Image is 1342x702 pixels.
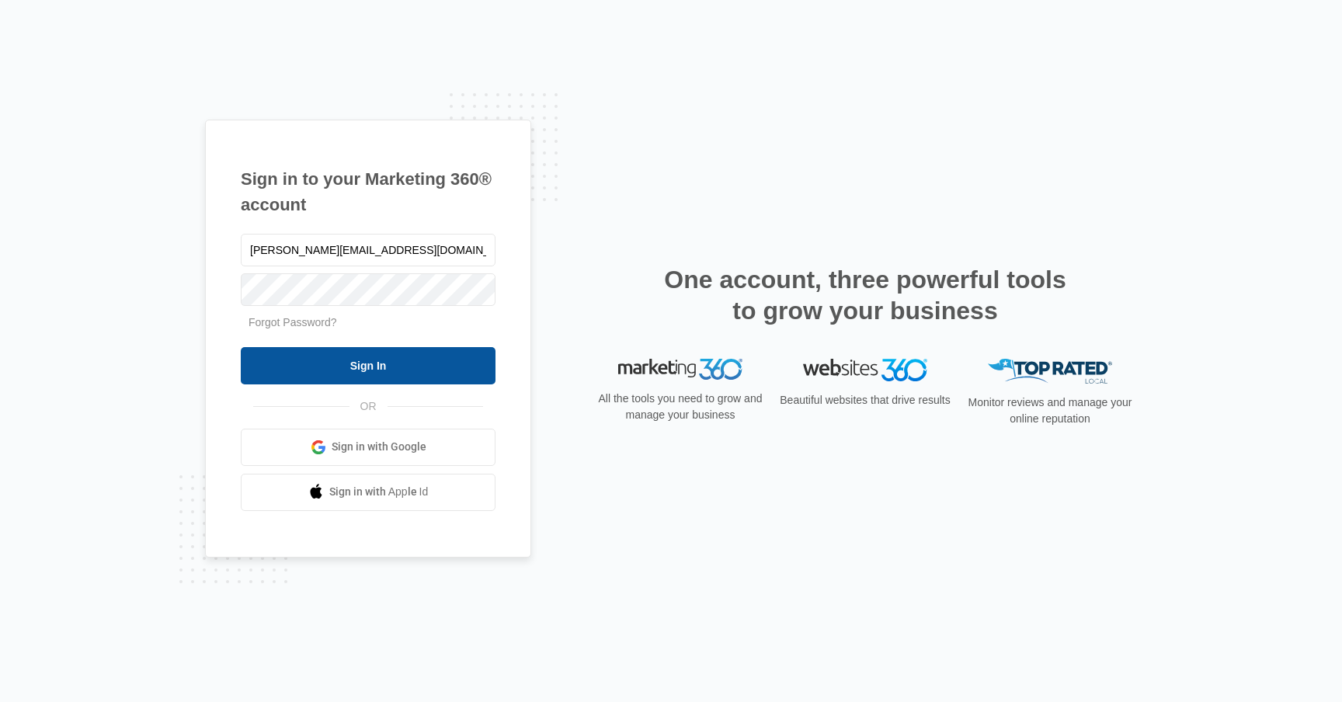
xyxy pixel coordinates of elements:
[241,474,495,511] a: Sign in with Apple Id
[618,359,742,381] img: Marketing 360
[329,484,429,500] span: Sign in with Apple Id
[778,392,952,408] p: Beautiful websites that drive results
[593,391,767,423] p: All the tools you need to grow and manage your business
[249,316,337,328] a: Forgot Password?
[803,359,927,381] img: Websites 360
[988,359,1112,384] img: Top Rated Local
[332,439,426,455] span: Sign in with Google
[241,234,495,266] input: Email
[963,394,1137,427] p: Monitor reviews and manage your online reputation
[241,166,495,217] h1: Sign in to your Marketing 360® account
[241,429,495,466] a: Sign in with Google
[659,264,1071,326] h2: One account, three powerful tools to grow your business
[349,398,388,415] span: OR
[241,347,495,384] input: Sign In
